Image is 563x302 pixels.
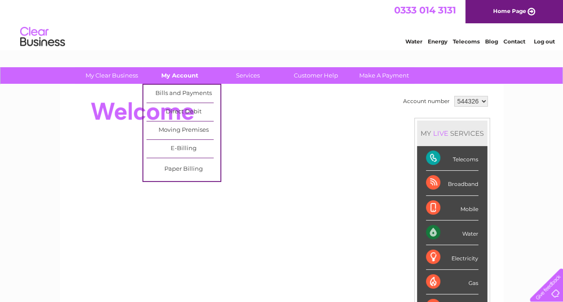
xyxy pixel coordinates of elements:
[453,38,480,45] a: Telecoms
[405,38,422,45] a: Water
[394,4,456,16] a: 0333 014 3131
[426,196,478,220] div: Mobile
[146,103,220,121] a: Direct Debit
[401,94,452,109] td: Account number
[211,67,285,84] a: Services
[70,5,494,43] div: Clear Business is a trading name of Verastar Limited (registered in [GEOGRAPHIC_DATA] No. 3667643...
[146,160,220,178] a: Paper Billing
[417,121,487,146] div: MY SERVICES
[426,245,478,270] div: Electricity
[426,270,478,294] div: Gas
[426,146,478,171] div: Telecoms
[146,140,220,158] a: E-Billing
[347,67,421,84] a: Make A Payment
[503,38,525,45] a: Contact
[146,121,220,139] a: Moving Premises
[279,67,353,84] a: Customer Help
[533,38,554,45] a: Log out
[485,38,498,45] a: Blog
[143,67,217,84] a: My Account
[428,38,447,45] a: Energy
[20,23,65,51] img: logo.png
[426,171,478,195] div: Broadband
[146,85,220,103] a: Bills and Payments
[431,129,450,138] div: LIVE
[426,220,478,245] div: Water
[75,67,149,84] a: My Clear Business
